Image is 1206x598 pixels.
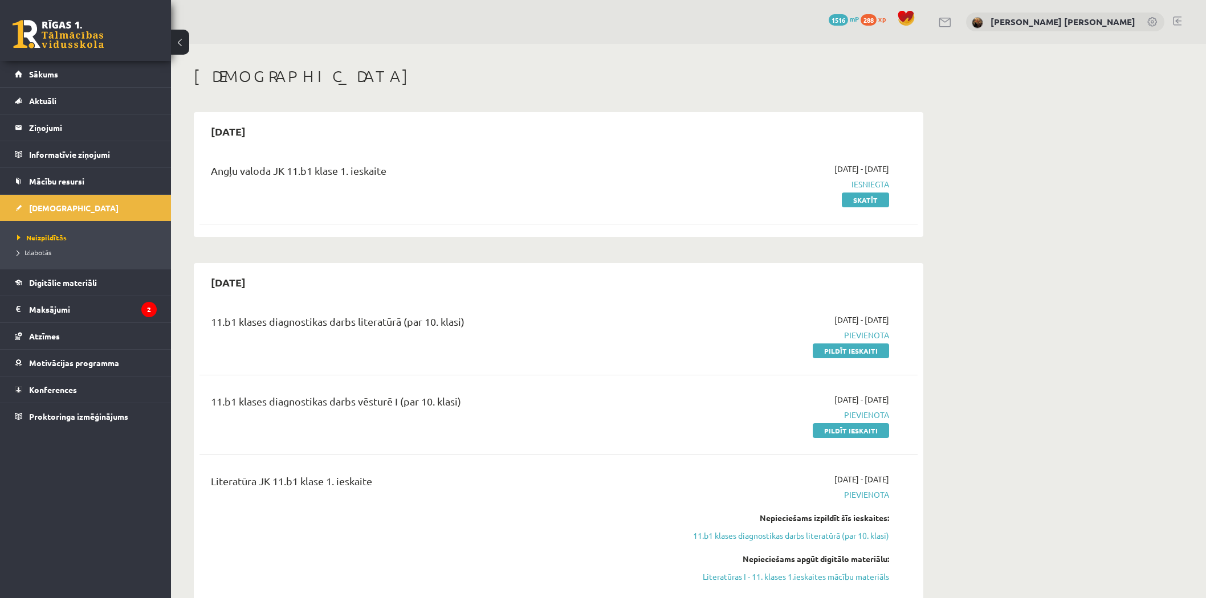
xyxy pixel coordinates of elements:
div: Angļu valoda JK 11.b1 klase 1. ieskaite [211,163,657,184]
a: [PERSON_NAME] [PERSON_NAME] [991,16,1135,27]
a: Informatīvie ziņojumi [15,141,157,167]
a: 1516 mP [829,14,859,23]
a: Pildīt ieskaiti [813,423,889,438]
span: [DATE] - [DATE] [834,473,889,485]
span: xp [878,14,886,23]
span: [DATE] - [DATE] [834,394,889,406]
a: Neizpildītās [17,232,160,243]
span: Neizpildītās [17,233,67,242]
a: Skatīt [842,192,889,207]
legend: Maksājumi [29,296,157,322]
span: Konferences [29,384,77,395]
div: Literatūra JK 11.b1 klase 1. ieskaite [211,473,657,494]
span: [DATE] - [DATE] [834,163,889,175]
a: Aktuāli [15,88,157,114]
div: 11.b1 klases diagnostikas darbs literatūrā (par 10. klasi) [211,314,657,335]
a: Rīgas 1. Tālmācības vidusskola [13,20,104,48]
span: 288 [861,14,877,26]
a: Atzīmes [15,323,157,349]
span: Iesniegta [674,178,889,190]
span: Proktoringa izmēģinājums [29,411,128,421]
div: Nepieciešams apgūt digitālo materiālu: [674,553,889,565]
span: Motivācijas programma [29,358,119,368]
div: 11.b1 klases diagnostikas darbs vēsturē I (par 10. klasi) [211,394,657,415]
span: Pievienota [674,409,889,421]
span: Izlabotās [17,248,51,257]
div: Nepieciešams izpildīt šīs ieskaites: [674,512,889,524]
a: Proktoringa izmēģinājums [15,403,157,429]
a: Pildīt ieskaiti [813,343,889,358]
span: mP [850,14,859,23]
i: 2 [141,302,157,317]
span: [DATE] - [DATE] [834,314,889,326]
a: Sākums [15,61,157,87]
a: Konferences [15,376,157,403]
img: Pēteris Anatolijs Drazlovskis [972,17,983,28]
a: Motivācijas programma [15,350,157,376]
span: Aktuāli [29,96,56,106]
h2: [DATE] [199,118,257,145]
span: 1516 [829,14,848,26]
a: Izlabotās [17,247,160,257]
span: Sākums [29,69,58,79]
span: Pievienota [674,489,889,501]
a: Maksājumi2 [15,296,157,322]
span: [DEMOGRAPHIC_DATA] [29,203,119,213]
a: [DEMOGRAPHIC_DATA] [15,195,157,221]
a: 288 xp [861,14,891,23]
a: Literatūras I - 11. klases 1.ieskaites mācību materiāls [674,571,889,583]
a: Digitālie materiāli [15,269,157,296]
a: Ziņojumi [15,114,157,141]
a: 11.b1 klases diagnostikas darbs literatūrā (par 10. klasi) [674,530,889,542]
span: Digitālie materiāli [29,277,97,288]
span: Mācību resursi [29,176,84,186]
a: Mācību resursi [15,168,157,194]
span: Atzīmes [29,331,60,341]
legend: Informatīvie ziņojumi [29,141,157,167]
span: Pievienota [674,329,889,341]
h2: [DATE] [199,269,257,296]
legend: Ziņojumi [29,114,157,141]
h1: [DEMOGRAPHIC_DATA] [194,67,923,86]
